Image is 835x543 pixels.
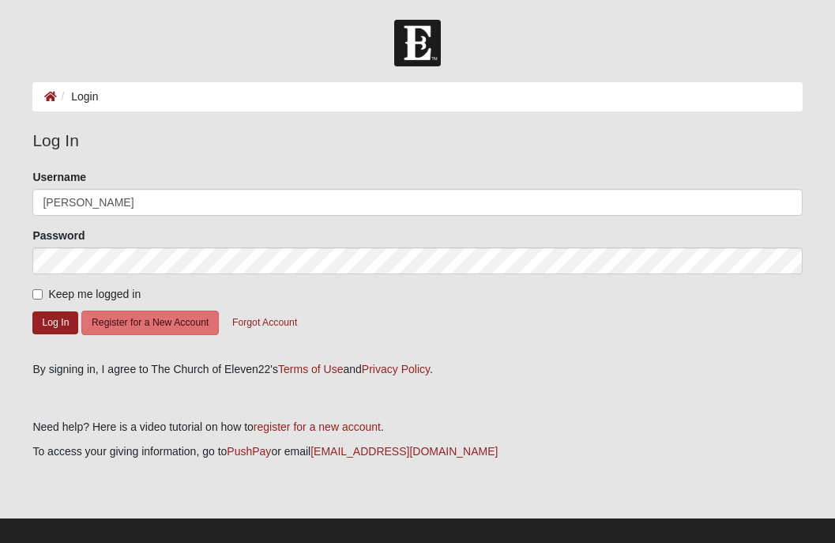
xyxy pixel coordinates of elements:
[57,89,98,105] li: Login
[48,288,141,300] span: Keep me logged in
[32,228,85,243] label: Password
[254,420,381,433] a: register for a new account
[32,361,802,378] div: By signing in, I agree to The Church of Eleven22's and .
[32,289,43,300] input: Keep me logged in
[32,443,802,460] p: To access your giving information, go to or email
[362,363,430,375] a: Privacy Policy
[227,445,271,458] a: PushPay
[278,363,343,375] a: Terms of Use
[81,311,219,335] button: Register for a New Account
[32,169,86,185] label: Username
[310,445,498,458] a: [EMAIL_ADDRESS][DOMAIN_NAME]
[394,20,441,66] img: Church of Eleven22 Logo
[32,128,802,153] legend: Log In
[32,419,802,436] p: Need help? Here is a video tutorial on how to .
[32,311,78,334] button: Log In
[222,311,307,335] button: Forgot Account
